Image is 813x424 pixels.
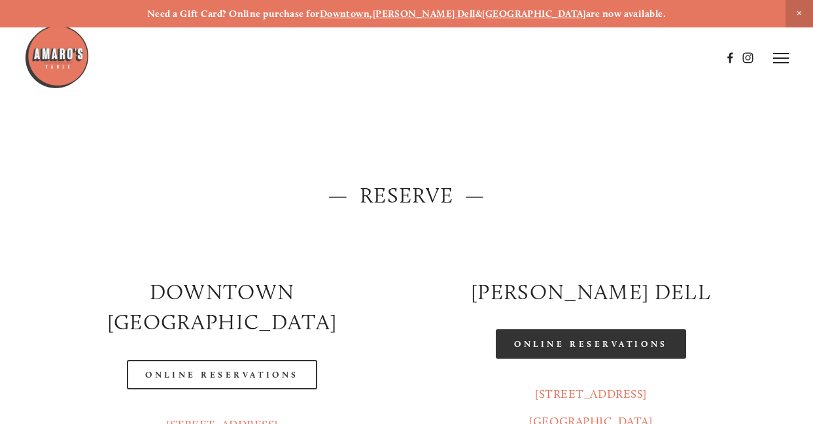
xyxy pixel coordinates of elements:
strong: are now available. [586,8,666,20]
h2: — Reserve — [49,180,765,210]
a: Online Reservations [496,329,685,359]
h2: Downtown [GEOGRAPHIC_DATA] [49,277,396,337]
h2: [PERSON_NAME] DELL [418,277,765,307]
a: Online Reservations [127,360,317,389]
strong: , [370,8,372,20]
a: Downtown [320,8,370,20]
strong: Need a Gift Card? Online purchase for [147,8,320,20]
img: Amaro's Table [24,24,90,90]
a: [STREET_ADDRESS] [535,387,647,401]
a: [PERSON_NAME] Dell [373,8,476,20]
a: [GEOGRAPHIC_DATA] [482,8,586,20]
strong: & [476,8,482,20]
